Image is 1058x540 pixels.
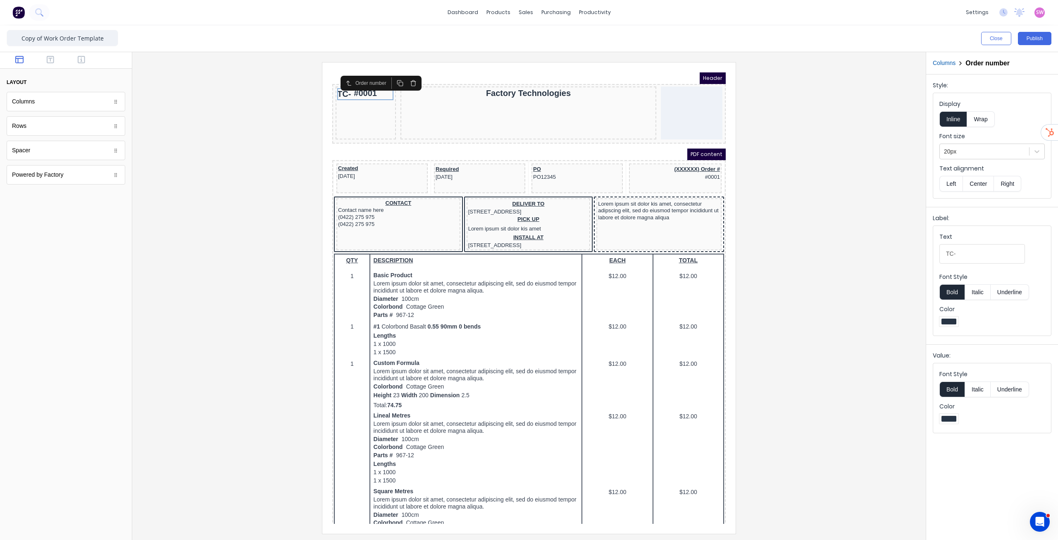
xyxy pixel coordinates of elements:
div: products [482,6,515,19]
button: Italic [965,284,991,300]
a: dashboard [443,6,482,19]
div: TC-#0001 [5,16,62,28]
label: Font Style [939,370,1045,378]
button: Bold [939,284,965,300]
button: Select parent [10,5,23,17]
div: Created[DATE]Required[DATE]POPO12345(XXXXXX) Order ##0001 [2,89,392,124]
div: purchasing [537,6,575,19]
label: Display [939,100,1045,108]
label: Font size [939,132,1045,140]
div: TC-#0001Factory Technologies [2,13,392,70]
label: Color [939,402,1045,410]
div: Order number [23,7,57,14]
button: Wrap [967,111,994,127]
span: SW [1036,9,1044,16]
div: PICK UPLorem ipsum sit dolor kis amet [136,143,257,161]
div: Columns [7,92,125,111]
div: sales [515,6,537,19]
h2: Order number [965,59,1010,67]
button: Underline [991,284,1029,300]
div: Columns [12,97,35,106]
button: Delete [74,5,88,17]
button: Underline [991,382,1029,397]
button: Columns [933,59,956,67]
div: Created[DATE] [6,93,94,106]
button: Close [981,32,1011,45]
div: Spacer [7,141,125,160]
button: Bold [939,382,965,397]
div: CONTACTContact name here(0422) 275 975(0422) 275 975DELIVER TO[STREET_ADDRESS]PICK UPLorem ipsum ... [2,124,392,181]
button: layout [7,75,125,89]
div: CONTACT [6,127,126,134]
img: Factory [12,6,25,19]
button: Duplicate [61,5,74,17]
div: (0422) 275 975 [6,141,126,148]
div: Lorem ipsum sit dolor kis amet, consectetur adipscing elit, sed do eiusmod tempor incididunt ut l... [266,127,388,149]
div: productivity [575,6,615,19]
div: DELIVER TO[STREET_ADDRESS] [136,127,257,143]
iframe: Intercom live chat [1030,512,1050,532]
div: Rows [7,116,125,136]
button: Center [963,176,994,192]
div: Powered by Factory [7,165,125,185]
div: (0422) 275 975 [6,148,126,155]
button: Right [994,176,1021,192]
button: Left [939,176,963,192]
div: settings [962,6,993,19]
input: Text [939,244,1025,264]
span: PDF content [355,76,393,88]
div: Rows [12,122,26,130]
div: Label: [933,214,1051,226]
div: layout [7,79,26,86]
div: Factory Technologies [70,16,322,26]
div: POPO12345 [201,93,289,108]
label: Text alignment [939,164,1045,173]
div: (XXXXXX) Order ##0001 [298,93,388,108]
div: Spacer [12,146,30,155]
div: INSTALL AT[STREET_ADDRESS] [136,161,257,176]
div: Required[DATE] [103,93,191,108]
button: Italic [965,382,991,397]
div: Contact name here [6,134,126,141]
button: Inline [939,111,967,127]
div: Text [939,233,1025,244]
div: Powered by Factory [12,170,64,179]
label: Font Style [939,273,1045,281]
label: Color [939,305,1045,313]
button: Publish [1018,32,1051,45]
div: Value: [933,351,1051,363]
input: Enter template name here [7,30,118,46]
div: Style: [933,81,1051,93]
